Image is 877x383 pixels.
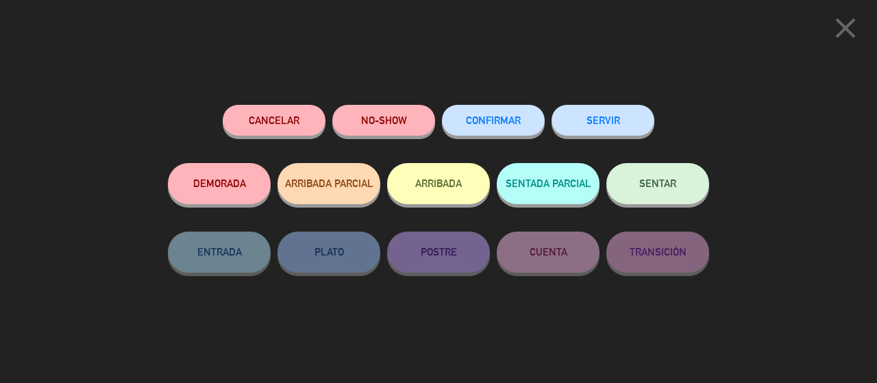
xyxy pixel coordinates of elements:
button: TRANSICIÓN [606,232,709,273]
button: ARRIBADA PARCIAL [277,163,380,204]
button: CUENTA [497,232,600,273]
button: ENTRADA [168,232,271,273]
span: SENTAR [639,177,676,189]
span: CONFIRMAR [466,114,521,126]
button: SERVIR [552,105,654,136]
button: SENTADA PARCIAL [497,163,600,204]
button: Cancelar [223,105,325,136]
button: POSTRE [387,232,490,273]
button: PLATO [277,232,380,273]
button: DEMORADA [168,163,271,204]
button: close [824,10,867,51]
button: ARRIBADA [387,163,490,204]
i: close [828,11,863,45]
button: CONFIRMAR [442,105,545,136]
button: SENTAR [606,163,709,204]
span: ARRIBADA PARCIAL [285,177,373,189]
button: NO-SHOW [332,105,435,136]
